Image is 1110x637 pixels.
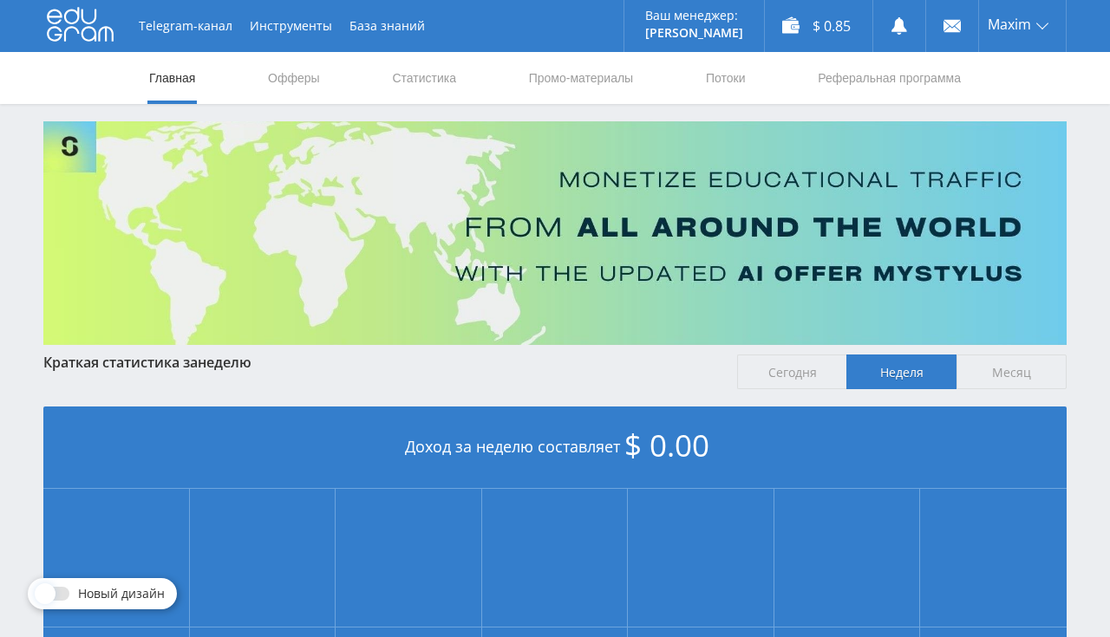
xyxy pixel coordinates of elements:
span: Новый дизайн [78,587,165,601]
span: Сегодня [737,354,847,389]
a: Главная [147,52,197,104]
div: Краткая статистика за [43,354,720,370]
span: Месяц [957,354,1067,389]
span: неделю [198,353,251,372]
span: Неделя [846,354,957,389]
a: Реферальная программа [816,52,963,104]
img: Banner [43,121,1067,345]
div: Доход за неделю составляет [43,406,1067,489]
p: Ваш менеджер: [645,9,743,23]
span: $ 0.00 [624,425,709,465]
span: Maxim [988,17,1031,31]
a: Потоки [704,52,748,104]
a: Промо-материалы [527,52,635,104]
a: Статистика [390,52,458,104]
a: Офферы [266,52,322,104]
p: [PERSON_NAME] [645,26,743,40]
